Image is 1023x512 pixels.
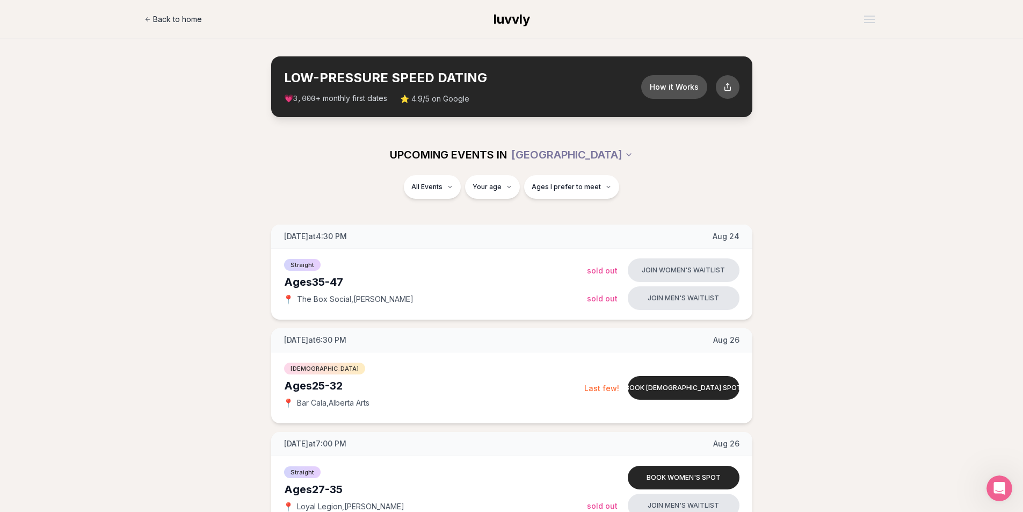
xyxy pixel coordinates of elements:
span: The Box Social , [PERSON_NAME] [297,294,413,305]
button: Your age [465,175,520,199]
div: Ages 25-32 [284,378,584,393]
button: Join women's waitlist [628,258,739,282]
div: Ages 27-35 [284,482,587,497]
span: Loyal Legion , [PERSON_NAME] [297,501,404,512]
span: 📍 [284,502,293,511]
span: 3,000 [293,95,316,103]
span: [DATE] at 7:00 PM [284,438,346,449]
span: Aug 24 [713,231,739,242]
a: luvvly [494,11,530,28]
span: [DATE] at 4:30 PM [284,231,347,242]
span: UPCOMING EVENTS IN [390,147,507,162]
span: Last few! [584,384,619,393]
span: Aug 26 [713,335,739,345]
button: [GEOGRAPHIC_DATA] [511,143,633,167]
div: Ages 35-47 [284,275,587,290]
span: All Events [411,183,442,191]
span: [DATE] at 6:30 PM [284,335,346,345]
span: Aug 26 [713,438,739,449]
span: Bar Cala , Alberta Arts [297,398,369,408]
span: Ages I prefer to meet [532,183,601,191]
span: [DEMOGRAPHIC_DATA] [284,363,365,374]
button: Open menu [860,11,879,27]
span: Sold Out [587,294,618,303]
span: 📍 [284,295,293,304]
h2: LOW-PRESSURE SPEED DATING [284,69,641,86]
span: Your age [473,181,502,189]
button: All Events [404,175,461,199]
iframe: Intercom live chat [986,475,1012,501]
button: How it Works [641,75,707,99]
span: 💗 + monthly first dates [284,93,387,104]
button: Ages I prefer to meet [524,175,619,199]
span: Straight [284,466,321,478]
button: Join men's waitlist [628,286,739,310]
span: Back to home [153,14,202,25]
span: 📍 [284,399,293,407]
span: Straight [284,259,321,271]
button: Book women's spot [628,466,739,489]
span: ⭐ 4.9/5 on Google [400,93,469,104]
span: Sold Out [587,501,618,510]
a: Back to home [144,9,202,30]
button: Book [DEMOGRAPHIC_DATA] spot [628,376,739,400]
span: Sold Out [587,266,618,275]
span: luvvly [494,11,530,27]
